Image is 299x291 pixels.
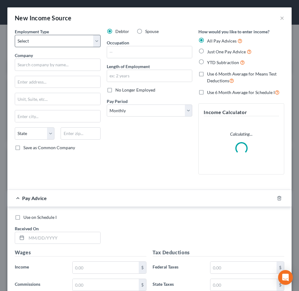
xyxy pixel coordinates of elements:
[73,262,139,273] input: 0.00
[278,270,293,285] div: Open Intercom Messenger
[15,59,101,71] input: Search company by name...
[115,29,129,34] span: Debtor
[115,87,155,92] span: No Longer Employed
[107,39,129,46] label: Occupation
[15,29,49,34] span: Employment Type
[22,195,47,201] span: Pay Advice
[107,99,128,104] span: Pay Period
[139,279,146,291] div: $
[207,60,239,65] span: YTD Subtraction
[277,262,284,273] div: $
[12,279,69,291] label: Commissions
[15,226,39,231] span: Received On
[139,262,146,273] div: $
[15,93,100,105] input: Unit, Suite, etc...
[15,76,100,88] input: Enter address...
[280,14,284,22] button: ×
[207,38,237,43] span: All Pay Advices
[149,279,207,291] label: State Taxes
[149,261,207,274] label: Federal Taxes
[107,63,150,70] label: Length of Employment
[73,279,139,291] input: 0.00
[207,49,246,54] span: Just One Pay Advice
[23,145,75,150] span: Save as Common Company
[153,249,284,256] h5: Tax Deductions
[15,14,72,22] div: New Income Source
[15,249,146,256] h5: Wages
[26,232,100,244] input: MM/DD/YYYY
[15,110,100,122] input: Enter city...
[210,262,277,273] input: 0.00
[198,28,269,35] label: How would you like to enter income?
[145,29,159,34] span: Spouse
[107,46,192,58] input: --
[61,127,100,140] input: Enter zip...
[15,264,29,269] span: Income
[207,71,277,83] span: Use 6 Month Average for Means Test Deductions
[210,279,277,291] input: 0.00
[23,215,57,220] span: Use on Schedule I
[204,131,279,137] p: Calculating...
[204,109,279,116] h5: Income Calculator
[277,279,284,291] div: $
[207,90,275,95] span: Use 6 Month Average for Schedule I
[107,70,192,82] input: ex: 2 years
[15,53,33,58] span: Company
